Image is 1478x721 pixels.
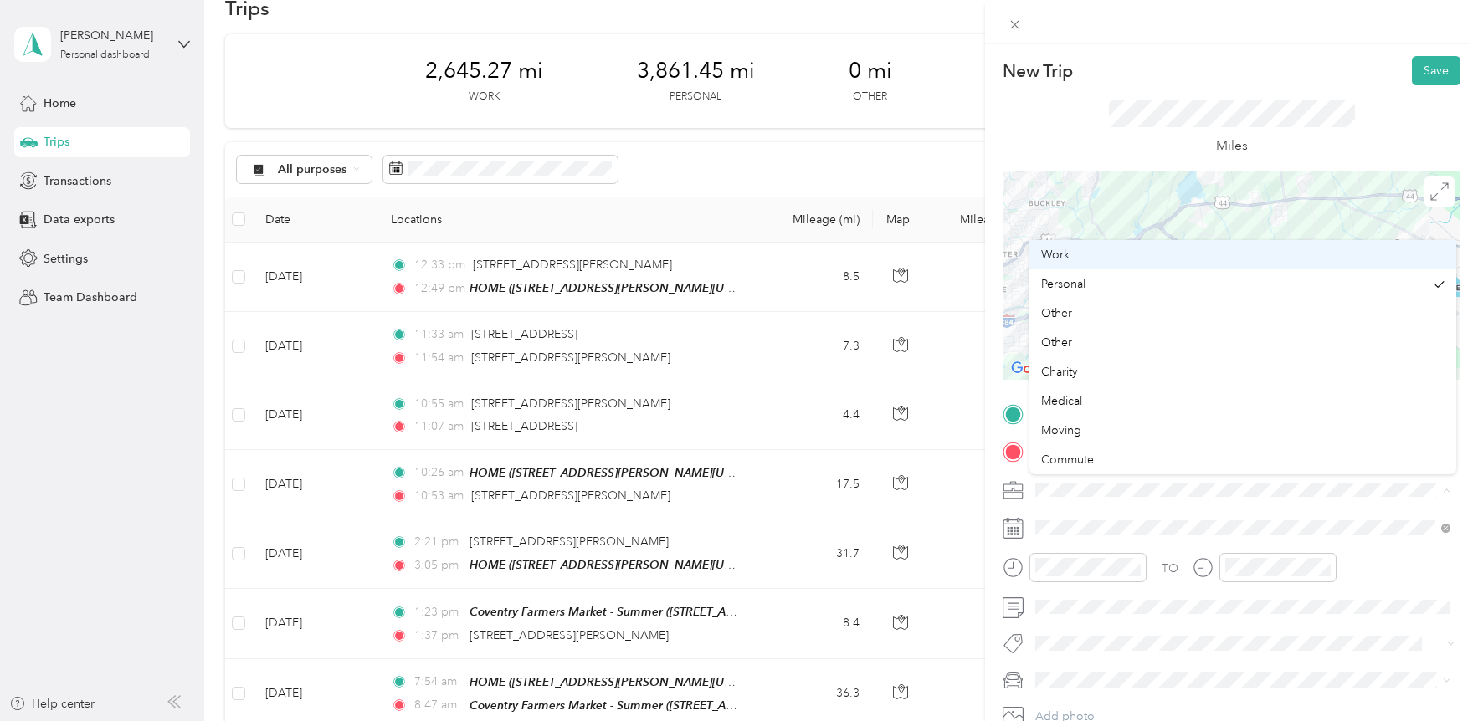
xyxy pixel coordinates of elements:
span: Moving [1041,423,1081,437]
span: Other [1041,306,1072,320]
span: Commute [1041,453,1094,467]
p: New Trip [1003,59,1073,83]
iframe: Everlance-gr Chat Button Frame [1384,627,1478,721]
button: Save [1412,56,1460,85]
span: Charity [1041,365,1078,379]
div: TO [1162,560,1178,577]
span: Other [1041,335,1072,350]
span: Work [1041,248,1070,262]
a: Open this area in Google Maps (opens a new window) [1007,358,1062,380]
span: Medical [1041,394,1082,408]
span: Personal [1041,277,1085,291]
img: Google [1007,358,1062,380]
p: Miles [1216,136,1248,156]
